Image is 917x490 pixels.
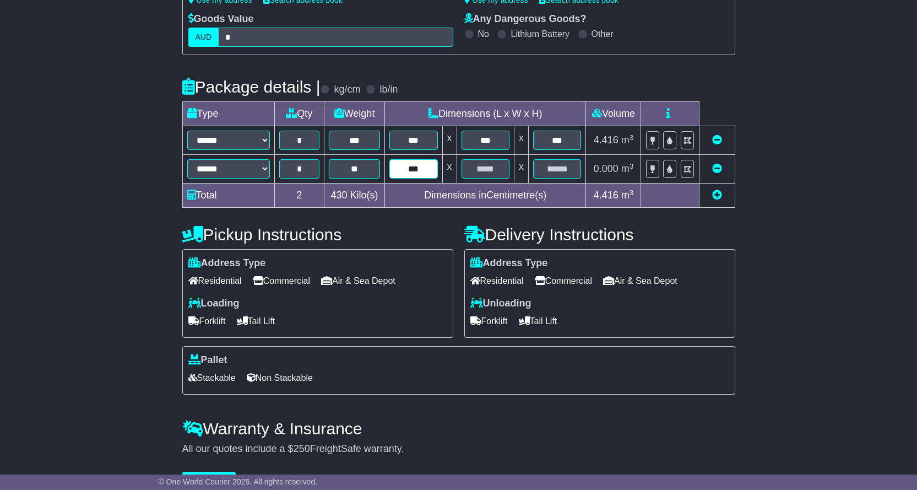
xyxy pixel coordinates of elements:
h4: Package details | [182,78,321,96]
sup: 3 [630,162,634,170]
span: Tail Lift [519,313,557,330]
span: © One World Courier 2025. All rights reserved. [159,477,318,486]
span: Forklift [188,313,226,330]
label: lb/in [379,84,398,96]
div: All our quotes include a $ FreightSafe warranty. [182,443,735,455]
td: Type [182,102,274,126]
label: Other [592,29,614,39]
span: 250 [294,443,310,454]
label: Pallet [188,354,227,367]
td: 2 [274,184,324,208]
label: Unloading [470,298,531,310]
span: m [621,163,634,174]
label: Any Dangerous Goods? [464,13,587,25]
sup: 3 [630,133,634,142]
label: AUD [188,28,219,47]
span: Air & Sea Depot [321,272,395,289]
label: Address Type [188,257,266,270]
label: Lithium Battery [511,29,569,39]
h4: Warranty & Insurance [182,419,735,438]
td: Qty [274,102,324,126]
td: Dimensions in Centimetre(s) [385,184,586,208]
span: Air & Sea Depot [603,272,677,289]
td: x [442,126,457,155]
a: Add new item [712,190,722,201]
a: Remove this item [712,163,722,174]
span: 4.416 [594,190,618,201]
td: Total [182,184,274,208]
span: Commercial [535,272,592,289]
label: Address Type [470,257,548,270]
span: 430 [331,190,348,201]
label: kg/cm [334,84,360,96]
span: Tail Lift [237,313,275,330]
td: Kilo(s) [324,184,385,208]
span: m [621,134,634,146]
sup: 3 [630,189,634,197]
td: Weight [324,102,385,126]
span: Residential [188,272,242,289]
h4: Delivery Instructions [464,225,735,244]
label: Goods Value [188,13,254,25]
td: x [514,155,528,184]
td: Volume [586,102,641,126]
span: Residential [470,272,524,289]
span: 0.000 [594,163,618,174]
span: Stackable [188,369,236,386]
span: Forklift [470,313,508,330]
td: x [514,126,528,155]
h4: Pickup Instructions [182,225,453,244]
span: m [621,190,634,201]
td: x [442,155,457,184]
td: Dimensions (L x W x H) [385,102,586,126]
label: No [478,29,489,39]
label: Loading [188,298,240,310]
a: Remove this item [712,134,722,146]
span: Commercial [253,272,310,289]
span: Non Stackable [247,369,313,386]
span: 4.416 [594,134,618,146]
